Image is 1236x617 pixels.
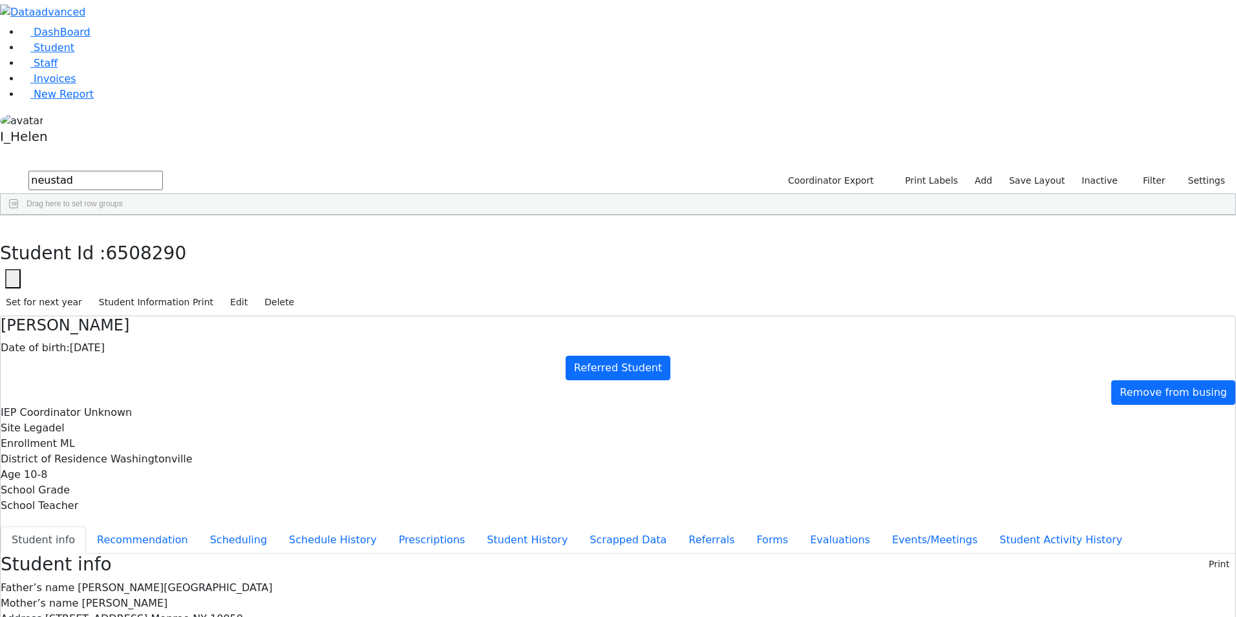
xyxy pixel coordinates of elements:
[224,292,253,312] button: Edit
[1,436,57,451] label: Enrollment
[199,526,278,554] button: Scheduling
[24,468,47,481] span: 10-8
[1171,171,1231,191] button: Settings
[34,26,91,38] span: DashBoard
[988,526,1133,554] button: Student Activity History
[388,526,476,554] button: Prescriptions
[969,171,998,191] a: Add
[1,467,21,482] label: Age
[1,554,112,576] h3: Student info
[780,171,880,191] button: Coordinator Export
[34,72,76,85] span: Invoices
[259,292,300,312] button: Delete
[60,437,75,449] span: ML
[34,41,74,54] span: Student
[27,199,123,208] span: Drag here to set row groups
[745,526,799,554] button: Forms
[476,526,579,554] button: Student History
[1,420,21,436] label: Site
[1,498,78,514] label: School Teacher
[1203,554,1235,574] button: Print
[1003,171,1071,191] button: Save Layout
[21,88,94,100] a: New Report
[278,526,388,554] button: Schedule History
[93,292,219,312] button: Student Information Print
[78,581,272,594] span: [PERSON_NAME][GEOGRAPHIC_DATA]
[579,526,677,554] button: Scrapped Data
[34,57,58,69] span: Staff
[21,26,91,38] a: DashBoard
[890,171,964,191] button: Print Labels
[1,580,74,596] label: Father’s name
[1,526,86,554] button: Student info
[1111,380,1235,405] a: Remove from busing
[1,316,1235,335] h4: [PERSON_NAME]
[21,72,76,85] a: Invoices
[799,526,881,554] button: Evaluations
[21,57,58,69] a: Staff
[106,243,187,264] span: 6508290
[1,596,78,611] label: Mother’s name
[81,597,167,609] span: [PERSON_NAME]
[34,88,94,100] span: New Report
[86,526,199,554] button: Recommendation
[677,526,745,554] button: Referrals
[21,41,74,54] a: Student
[1,451,107,467] label: District of Residence
[881,526,988,554] button: Events/Meetings
[1120,386,1227,398] span: Remove from busing
[24,422,65,434] span: Legadel
[1,340,1235,356] div: [DATE]
[566,356,670,380] a: Referred Student
[111,453,193,465] span: Washingtonville
[1126,171,1171,191] button: Filter
[28,171,163,190] input: Search
[84,406,132,418] span: Unknown
[1076,171,1124,191] label: Inactive
[1,482,70,498] label: School Grade
[1,405,81,420] label: IEP Coordinator
[1,340,70,356] label: Date of birth:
